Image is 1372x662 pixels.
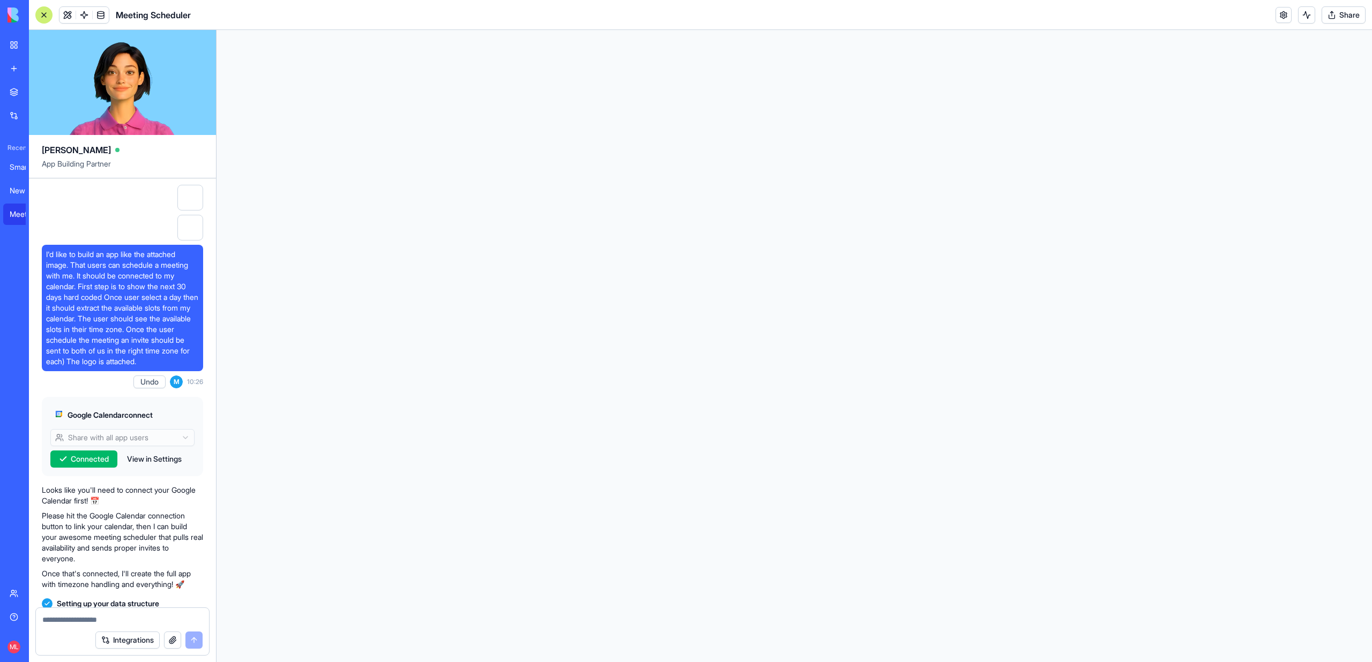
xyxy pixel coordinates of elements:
a: Smart TODO List [3,156,46,178]
span: Recent [3,144,26,152]
a: New App [3,180,46,201]
button: Connected [50,450,117,468]
div: New App [10,185,40,196]
span: Connected [71,454,109,464]
span: Setting up your data structure [57,598,159,609]
h1: Meeting Scheduler [116,9,191,21]
span: I'd like to build an app like the attached image. That users can schedule a meeting with me. It s... [46,249,199,367]
span: [PERSON_NAME] [42,144,111,156]
button: Integrations [95,631,160,649]
div: Smart TODO List [10,162,40,172]
img: logo [8,7,74,22]
p: Looks like you'll need to connect your Google Calendar first! 📅 [42,485,203,506]
span: Google Calendar connect [68,410,153,420]
p: Please hit the Google Calendar connection button to link your calendar, then I can build your awe... [42,510,203,564]
span: M [170,375,183,388]
button: Share [1322,6,1366,24]
span: 10:26 [187,378,203,386]
span: ML [8,641,20,653]
p: Once that's connected, I'll create the full app with timezone handling and everything! 🚀 [42,568,203,590]
div: Meeting Scheduler [10,209,40,220]
span: App Building Partner [42,159,203,178]
button: Undo [133,375,166,388]
button: View in Settings [122,450,187,468]
img: googlecalendar [55,410,63,418]
a: Meeting Scheduler [3,204,46,225]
